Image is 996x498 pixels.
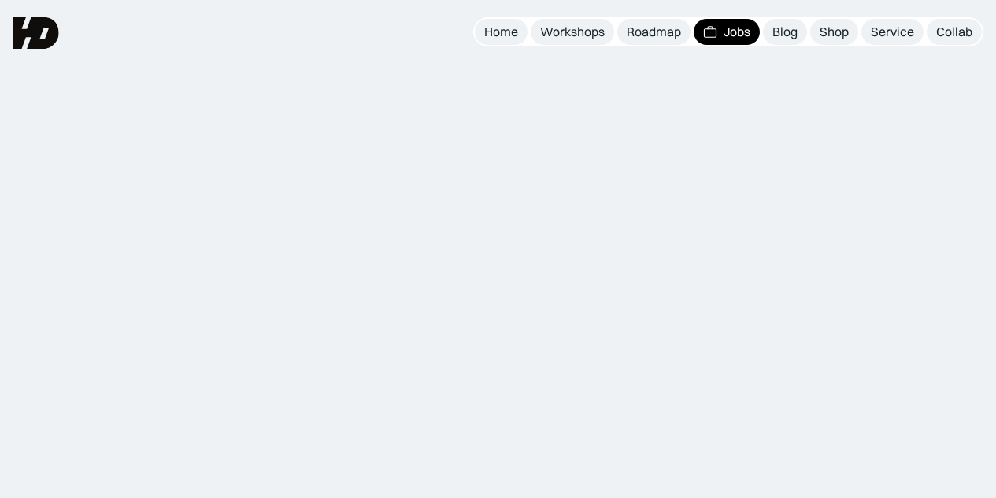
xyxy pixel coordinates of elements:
a: Blog [763,19,807,45]
div: Blog [772,24,798,40]
div: Workshops [540,24,605,40]
div: Roadmap [627,24,681,40]
a: Roadmap [617,19,691,45]
a: Workshops [531,19,614,45]
a: Shop [810,19,858,45]
a: Home [475,19,528,45]
div: Collab [936,24,972,40]
div: Shop [820,24,849,40]
a: Service [861,19,924,45]
div: Service [871,24,914,40]
div: Jobs [724,24,750,40]
a: Jobs [694,19,760,45]
a: Collab [927,19,982,45]
div: Home [484,24,518,40]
